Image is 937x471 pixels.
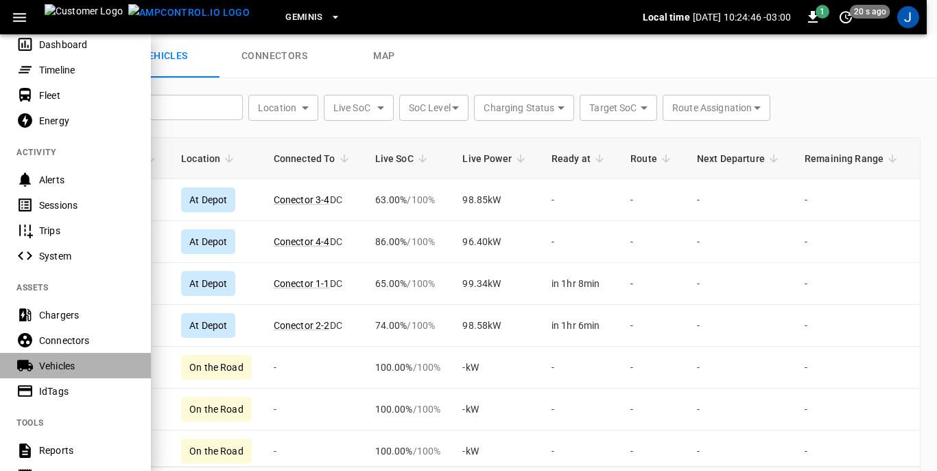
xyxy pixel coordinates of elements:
span: Geminis [285,10,323,25]
p: [DATE] 10:24:46 -03:00 [693,10,791,24]
div: Sessions [39,198,134,212]
div: IdTags [39,384,134,398]
img: Customer Logo [45,4,123,30]
div: Vehicles [39,359,134,373]
div: Fleet [39,89,134,102]
span: 20 s ago [850,5,890,19]
span: 1 [816,5,829,19]
img: ampcontrol.io logo [128,4,250,21]
div: profile-icon [897,6,919,28]
div: Timeline [39,63,134,77]
button: set refresh interval [835,6,857,28]
div: Dashboard [39,38,134,51]
div: Chargers [39,308,134,322]
div: System [39,249,134,263]
p: Local time [643,10,690,24]
div: Energy [39,114,134,128]
div: Connectors [39,334,134,347]
div: Trips [39,224,134,238]
div: Reports [39,444,134,457]
div: Alerts [39,173,134,187]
